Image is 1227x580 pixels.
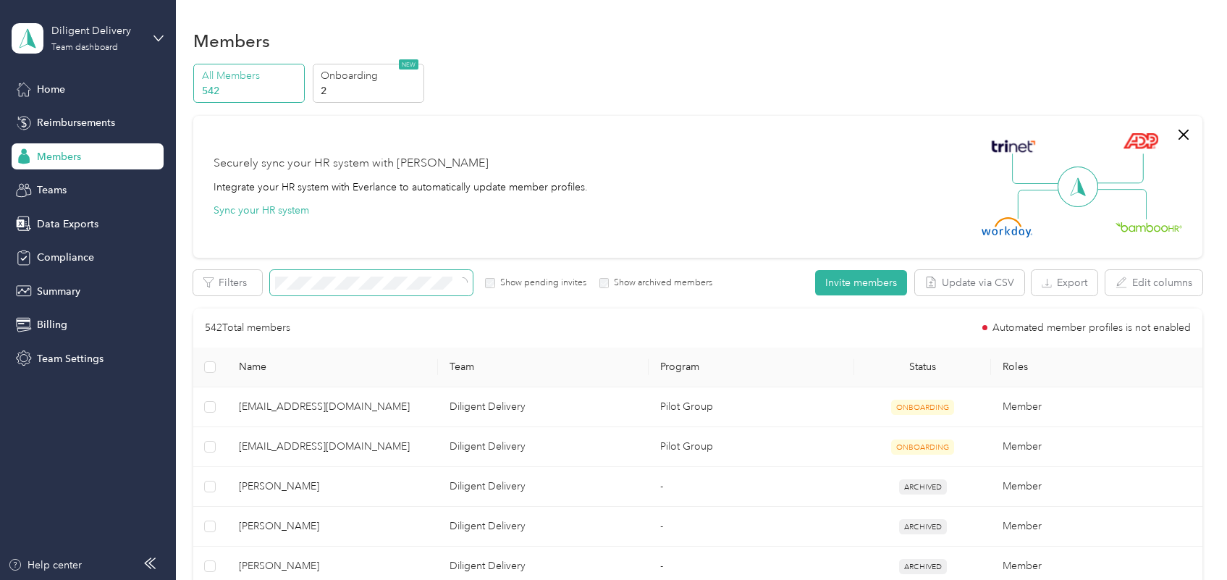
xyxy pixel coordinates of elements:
td: ONBOARDING [854,387,991,427]
span: Teams [37,182,67,198]
span: Summary [37,284,80,299]
button: Invite members [815,270,907,295]
button: Export [1032,270,1097,295]
span: Members [37,149,81,164]
span: [EMAIL_ADDRESS][DOMAIN_NAME] [239,399,426,415]
td: Member [991,387,1202,427]
button: Sync your HR system [214,203,309,218]
button: Filters [193,270,262,295]
span: Name [239,361,426,373]
span: NEW [399,59,418,70]
span: Team Settings [37,351,104,366]
span: [EMAIL_ADDRESS][DOMAIN_NAME] [239,439,426,455]
p: Onboarding [321,68,419,83]
img: ADP [1123,133,1158,149]
td: Jose Velarde [227,467,438,507]
button: Edit columns [1105,270,1202,295]
span: Automated member profiles is not enabled [992,323,1191,333]
td: Hao Huynh [227,507,438,547]
img: Trinet [988,136,1039,156]
div: Securely sync your HR system with [PERSON_NAME] [214,155,489,172]
button: Help center [8,558,82,573]
span: ARCHIVED [899,479,947,495]
img: Line Right Up [1093,154,1144,184]
img: Line Right Down [1096,189,1147,220]
td: ONBOARDING [854,427,991,467]
h1: Members [193,33,270,49]
div: Integrate your HR system with Everlance to automatically update member profiles. [214,180,588,195]
td: Pilot Group [649,387,854,427]
td: Member [991,427,1202,467]
span: [PERSON_NAME] [239,518,426,534]
iframe: Everlance-gr Chat Button Frame [1146,499,1227,580]
td: Pilot Group [649,427,854,467]
label: Show archived members [609,277,712,290]
td: leydipamela04@gmai.com [227,387,438,427]
img: Line Left Up [1012,154,1063,185]
td: Diligent Delivery [438,427,649,467]
th: Program [649,348,854,387]
span: ARCHIVED [899,559,947,574]
td: Member [991,507,1202,547]
button: Update via CSV [915,270,1024,295]
span: [PERSON_NAME] [239,479,426,495]
p: 542 Total members [205,320,290,336]
td: - [649,467,854,507]
p: 542 [202,83,300,98]
div: Team dashboard [51,43,118,52]
span: Reimbursements [37,115,115,130]
span: Compliance [37,250,94,265]
td: Diligent Delivery [438,507,649,547]
img: Line Left Down [1017,189,1068,219]
img: BambooHR [1116,222,1182,232]
span: ARCHIVED [899,519,947,534]
span: Billing [37,317,67,332]
th: Name [227,348,438,387]
td: Diligent Delivery [438,387,649,427]
td: - [649,507,854,547]
th: Team [438,348,649,387]
span: Home [37,82,65,97]
img: Workday [982,217,1032,238]
label: Show pending invites [495,277,586,290]
div: Diligent Delivery [51,23,142,38]
td: Diligent Delivery [438,467,649,507]
span: Data Exports [37,217,98,232]
td: wjambrecht@gmail.com [227,427,438,467]
th: Status [854,348,991,387]
span: ONBOARDING [891,400,954,415]
td: Member [991,467,1202,507]
span: ONBOARDING [891,440,954,455]
span: [PERSON_NAME] [239,558,426,574]
p: All Members [202,68,300,83]
th: Roles [991,348,1202,387]
p: 2 [321,83,419,98]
